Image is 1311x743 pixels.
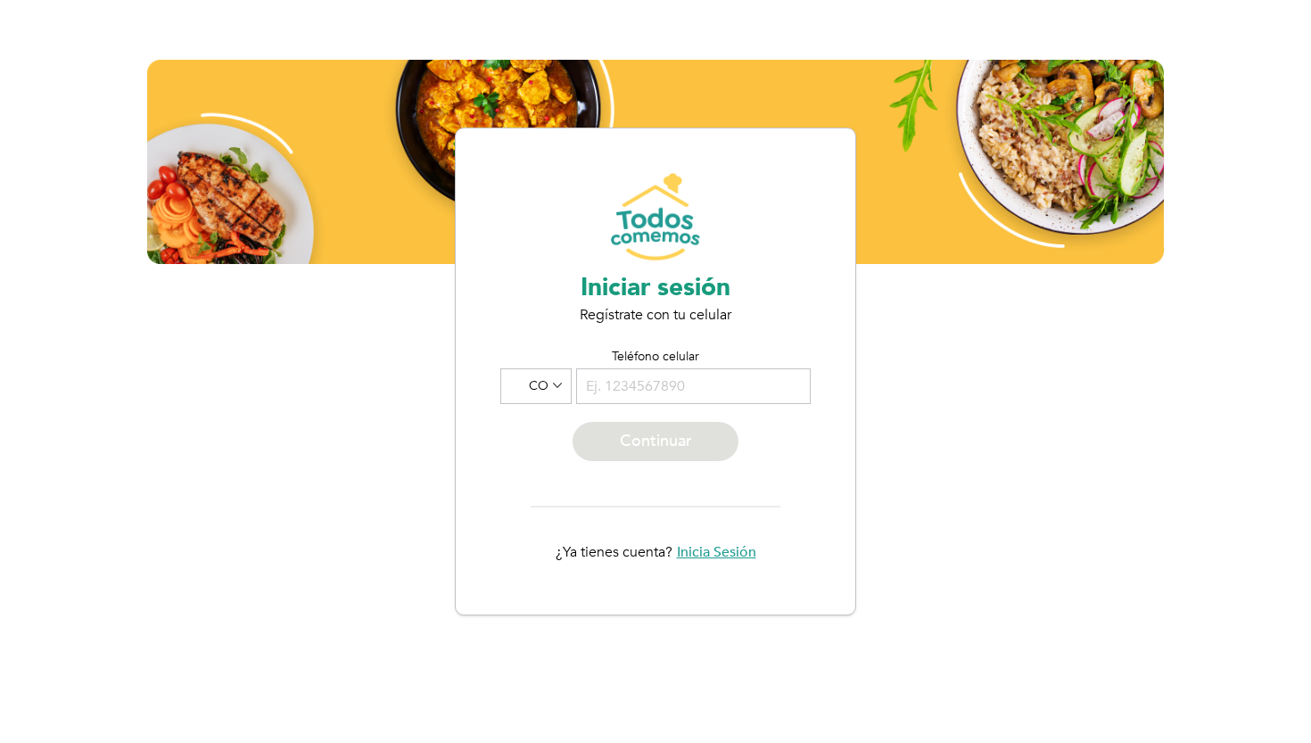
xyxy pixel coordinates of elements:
[576,368,811,404] input: Ej. 1234567890
[581,273,730,301] h3: Iniciar sesión
[511,380,524,393] img: co.png
[511,378,562,394] div: CO
[500,534,811,570] div: ¿Ya tienes cuenta?
[677,544,756,560] span: Inicia Sesión
[573,422,738,461] div: Continuar
[612,350,699,364] div: Teléfono celular
[580,307,731,323] div: Regístrate con tu celular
